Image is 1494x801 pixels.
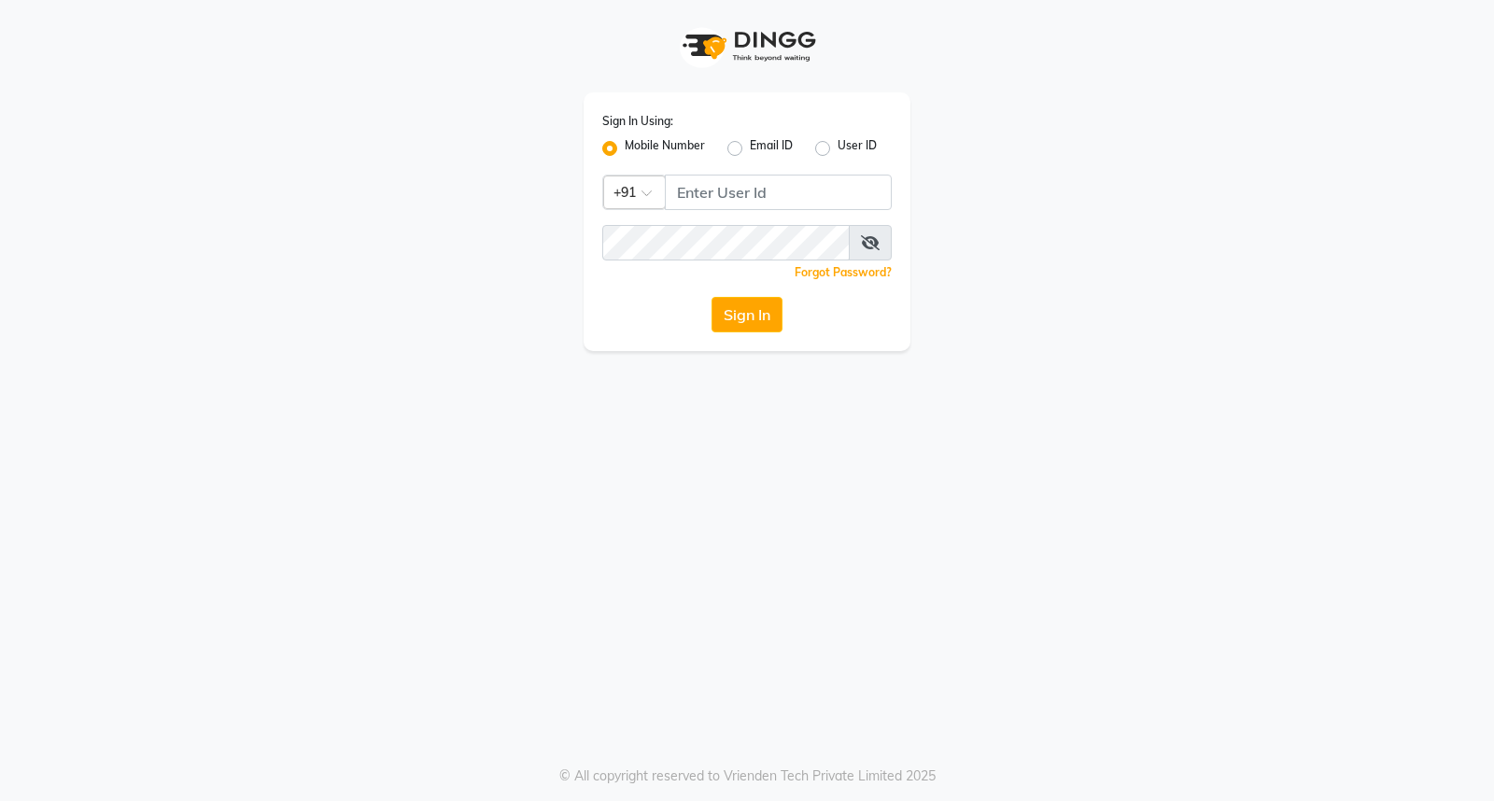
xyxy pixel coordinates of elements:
[665,175,892,210] input: Username
[625,137,705,160] label: Mobile Number
[602,113,673,130] label: Sign In Using:
[750,137,793,160] label: Email ID
[602,225,850,260] input: Username
[712,297,782,332] button: Sign In
[672,19,822,74] img: logo1.svg
[795,265,892,279] a: Forgot Password?
[838,137,877,160] label: User ID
